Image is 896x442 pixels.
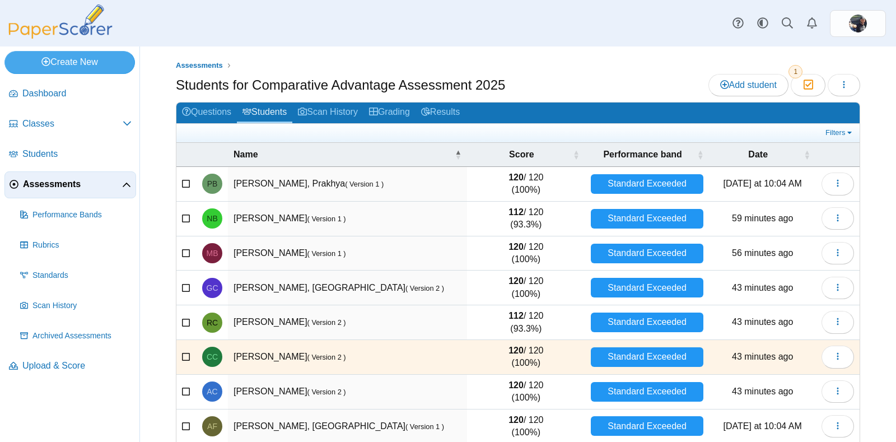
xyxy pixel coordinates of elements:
[173,59,226,73] a: Assessments
[307,353,346,361] small: ( Version 2 )
[405,422,444,431] small: ( Version 1 )
[207,249,218,257] span: Michael Braswell
[508,207,524,217] b: 112
[207,215,217,222] span: Nish Brahmbhatt
[22,87,132,100] span: Dashboard
[591,174,704,194] div: Standard Exceeded
[307,249,346,258] small: ( Version 1 )
[800,11,824,36] a: Alerts
[508,380,524,390] b: 120
[4,111,136,138] a: Classes
[573,149,580,160] span: Score : Activate to sort
[32,300,132,311] span: Scan History
[849,15,867,32] img: ps.UbxoEbGB7O8jyuZL
[22,360,132,372] span: Upload & Score
[508,311,524,320] b: 112
[22,118,123,130] span: Classes
[307,318,346,327] small: ( Version 2 )
[228,271,467,305] td: [PERSON_NAME], [GEOGRAPHIC_DATA]
[4,141,136,168] a: Students
[508,415,524,425] b: 120
[591,347,704,367] div: Standard Exceeded
[467,305,585,340] td: / 120 (93.3%)
[228,340,467,375] td: [PERSON_NAME]
[228,236,467,271] td: [PERSON_NAME]
[508,242,524,252] b: 120
[455,149,461,160] span: Name : Activate to invert sorting
[591,244,704,263] div: Standard Exceeded
[849,15,867,32] span: Max Newill
[804,149,810,160] span: Date : Activate to sort
[697,149,703,160] span: Performance band : Activate to sort
[732,387,793,396] time: Sep 30, 2025 at 10:21 AM
[732,352,793,361] time: Sep 30, 2025 at 10:21 AM
[176,76,505,95] h1: Students for Comparative Advantage Assessment 2025
[234,148,452,161] span: Name
[715,148,801,161] span: Date
[732,248,793,258] time: Sep 30, 2025 at 10:09 AM
[467,375,585,410] td: / 120 (100%)
[292,103,363,123] a: Scan History
[467,167,585,202] td: / 120 (100%)
[16,292,136,319] a: Scan History
[508,276,524,286] b: 120
[176,103,237,123] a: Questions
[4,171,136,198] a: Assessments
[591,209,704,229] div: Standard Exceeded
[4,51,135,73] a: Create New
[4,353,136,380] a: Upload & Score
[363,103,416,123] a: Grading
[207,180,218,188] span: Prakhya Bavanari
[467,340,585,375] td: / 120 (100%)
[228,375,467,410] td: [PERSON_NAME]
[405,284,444,292] small: ( Version 2 )
[32,270,132,281] span: Standards
[176,61,223,69] span: Assessments
[467,236,585,271] td: / 120 (100%)
[591,313,704,332] div: Standard Exceeded
[4,81,136,108] a: Dashboard
[724,179,802,188] time: Sep 30, 2025 at 10:04 AM
[228,305,467,340] td: [PERSON_NAME]
[228,167,467,202] td: [PERSON_NAME], Prakhya
[591,148,695,161] span: Performance band
[16,232,136,259] a: Rubrics
[4,31,116,40] a: PaperScorer
[416,103,465,123] a: Results
[32,331,132,342] span: Archived Assessments
[16,262,136,289] a: Standards
[207,388,217,396] span: Anthony Ciminelli
[708,74,788,96] a: Add student
[228,202,467,236] td: [PERSON_NAME]
[22,148,132,160] span: Students
[345,180,384,188] small: ( Version 1 )
[732,213,793,223] time: Sep 30, 2025 at 10:05 AM
[32,240,132,251] span: Rubrics
[237,103,292,123] a: Students
[791,74,825,96] button: 1
[732,317,793,327] time: Sep 30, 2025 at 10:21 AM
[473,148,571,161] span: Score
[508,346,524,355] b: 120
[207,319,218,327] span: Rohan Champakara
[823,127,857,138] a: Filters
[591,416,704,436] div: Standard Exceeded
[830,10,886,37] a: ps.UbxoEbGB7O8jyuZL
[16,202,136,229] a: Performance Bands
[307,388,346,396] small: ( Version 2 )
[591,382,704,402] div: Standard Exceeded
[32,210,132,221] span: Performance Bands
[508,173,524,182] b: 120
[16,323,136,350] a: Archived Assessments
[4,4,116,39] img: PaperScorer
[23,178,122,190] span: Assessments
[788,65,802,78] span: 1
[720,80,777,90] span: Add student
[467,271,585,305] td: / 120 (100%)
[207,284,218,292] span: Giada Catanzaro
[307,215,346,223] small: ( Version 1 )
[591,278,704,297] div: Standard Exceeded
[207,422,217,430] span: Azaan Faisal
[467,202,585,236] td: / 120 (93.3%)
[732,283,793,292] time: Sep 30, 2025 at 10:21 AM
